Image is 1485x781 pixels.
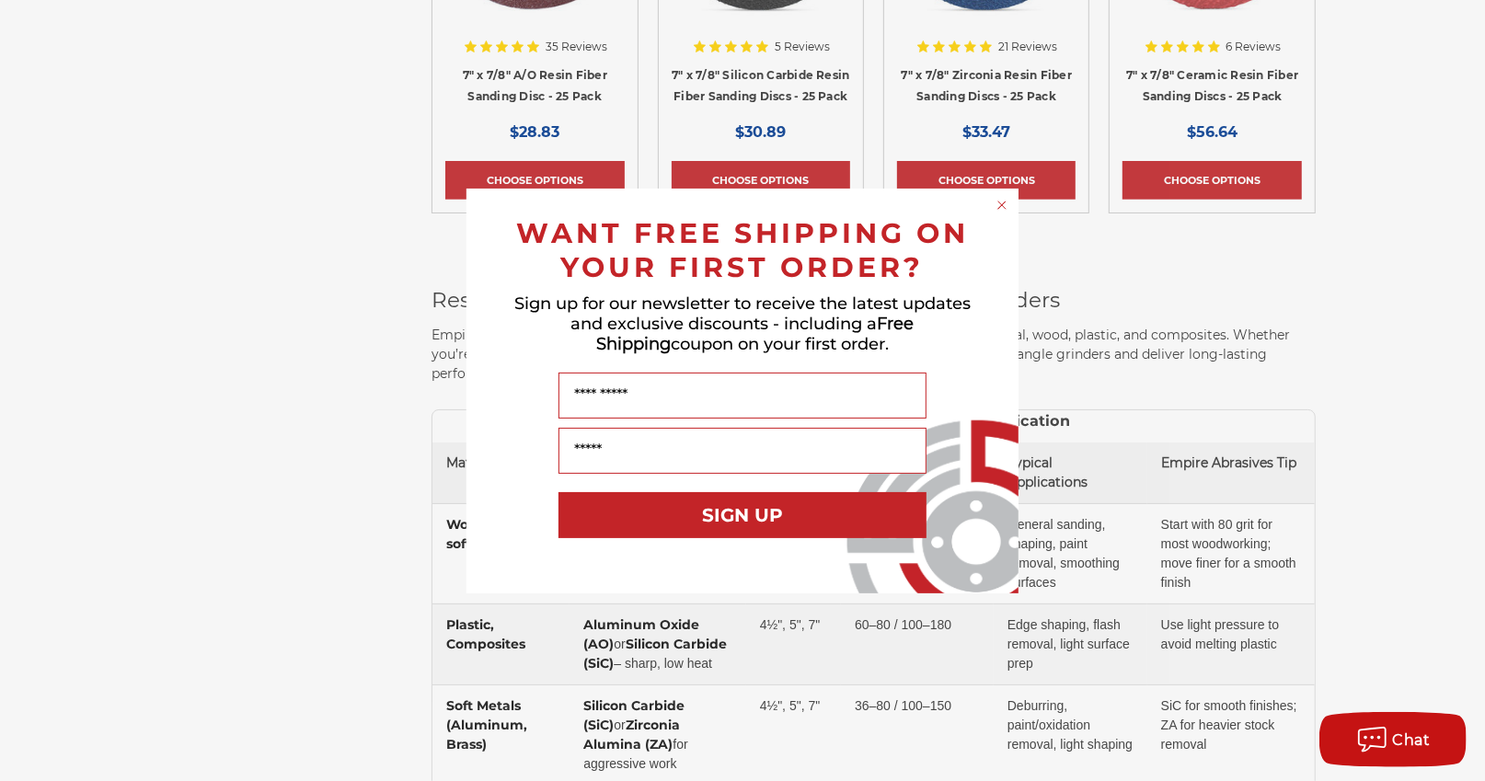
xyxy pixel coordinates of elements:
span: WANT FREE SHIPPING ON YOUR FIRST ORDER? [516,216,969,284]
span: Chat [1393,731,1431,749]
span: Sign up for our newsletter to receive the latest updates and exclusive discounts - including a co... [514,293,971,354]
button: SIGN UP [558,492,927,538]
button: Close dialog [993,196,1011,214]
button: Chat [1319,712,1467,767]
span: Free Shipping [596,314,915,354]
